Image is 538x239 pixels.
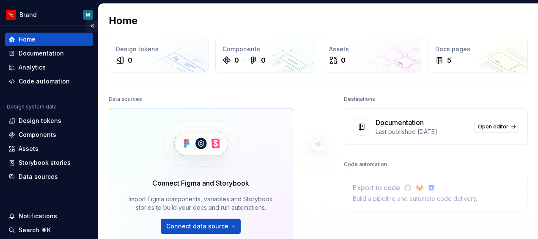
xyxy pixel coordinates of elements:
div: 5 [447,55,451,65]
a: Code automation [5,75,93,88]
div: Components [19,131,56,139]
div: Notifications [19,212,57,220]
div: Components [222,45,308,53]
div: Code automation [19,77,70,86]
a: Open editor [474,121,519,133]
div: Design tokens [19,117,61,125]
a: Components [5,128,93,142]
div: Import Figma components, variables and Storybook stories to build your docs and run automations. [121,195,281,212]
div: Code automation [344,158,387,170]
div: Storybook stories [19,158,71,167]
div: Last published [DATE] [376,128,469,136]
div: Design system data [7,103,57,110]
div: 0 [234,55,239,65]
div: Assets [329,45,414,53]
div: Data sources [19,172,58,181]
a: Documentation [5,47,93,60]
div: Brand [19,11,37,19]
div: Documentation [19,49,64,58]
a: Storybook stories [5,156,93,170]
div: Analytics [19,63,46,72]
div: 0 [261,55,266,65]
a: Design tokens [5,114,93,128]
div: 0 [128,55,132,65]
button: Search ⌘K [5,223,93,237]
img: 6b187050-a3ed-48aa-8485-808e17fcee26.png [6,10,16,20]
a: Assets0 [322,38,422,72]
div: Docs pages [435,45,521,53]
div: Assets [19,145,38,153]
div: Build a pipeline and automate code delivery. [353,195,477,203]
div: M [86,11,90,18]
div: 0 [341,55,346,65]
button: Collapse sidebar [86,20,98,32]
div: Export to code [353,183,477,193]
div: Data sources [109,93,142,105]
button: BrandM [2,6,96,24]
a: Docs pages5 [428,38,528,72]
a: Data sources [5,170,93,183]
button: Connect data source [161,219,241,234]
a: Components00 [215,38,315,72]
span: Open editor [478,123,508,130]
div: Connect Figma and Storybook [152,178,249,188]
div: Search ⌘K [19,226,51,234]
a: Design tokens0 [109,38,209,72]
div: Design tokens [116,45,201,53]
a: Analytics [5,61,93,74]
a: Home [5,33,93,46]
div: Documentation [376,117,424,128]
div: Home [19,35,36,44]
a: Assets [5,142,93,156]
h2: Home [109,14,137,28]
button: Notifications [5,209,93,223]
span: Connect data source [166,222,228,231]
div: Destinations [344,93,375,105]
